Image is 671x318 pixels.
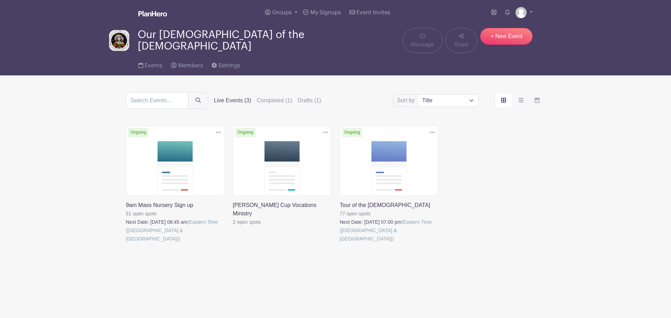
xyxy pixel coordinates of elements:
[214,96,251,105] label: Live Events (3)
[454,40,469,49] span: Share
[214,96,321,105] div: filters
[496,94,545,108] div: order and view
[138,11,167,16] img: logo_white-6c42ec7e38ccf1d336a20a19083b03d10ae64f83f12c07503d8b9e83406b4c7d.svg
[397,96,417,105] label: Sort by
[298,96,321,105] label: Drafts (1)
[138,53,163,75] a: Events
[126,92,188,109] input: Search Events...
[403,28,442,53] a: Message
[218,63,240,68] span: Settings
[257,96,292,105] label: Completed (1)
[145,63,163,68] span: Events
[178,63,203,68] span: Members
[272,10,292,15] span: Groups
[411,40,434,49] span: Message
[171,53,203,75] a: Members
[109,30,129,51] img: Screenshot%202025-06-02%20at%203.23.19%E2%80%AFPM.png
[310,10,341,15] span: My Signups
[211,53,240,75] a: Settings
[480,28,533,45] a: + New Event
[138,29,403,52] span: Our [DEMOGRAPHIC_DATA] of the [DEMOGRAPHIC_DATA]
[445,28,477,53] a: Share
[356,10,390,15] span: Event Invites
[515,7,527,18] img: default-ce2991bfa6775e67f084385cd625a349d9dcbb7a52a09fb2fda1e96e2d18dcdb.png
